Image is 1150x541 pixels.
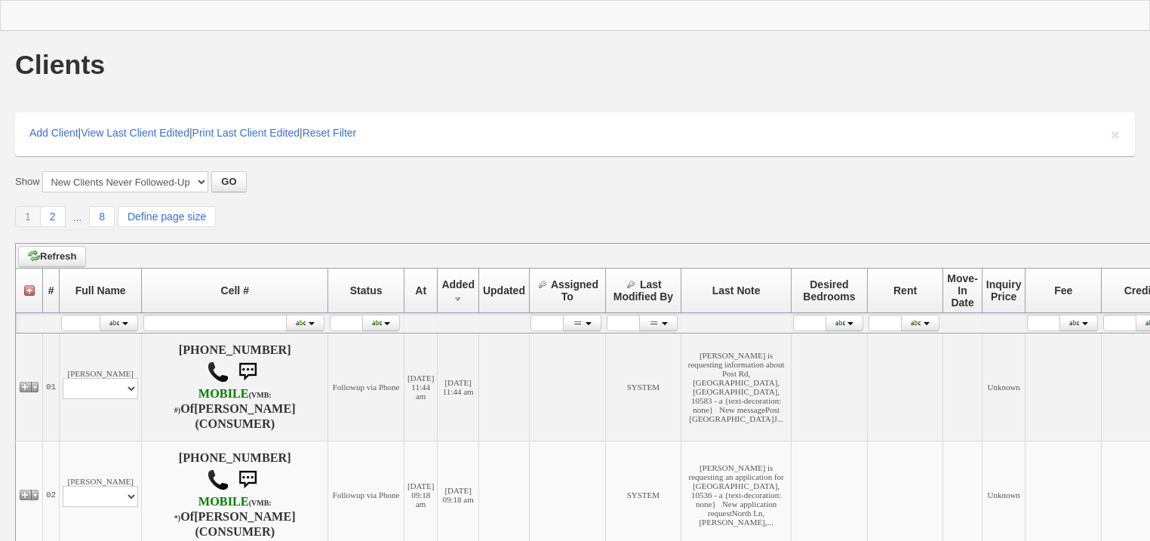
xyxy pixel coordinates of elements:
[207,361,229,383] img: call.png
[118,206,216,227] a: Define page size
[947,272,977,309] span: Move-In Date
[75,284,126,297] span: Full Name
[986,278,1022,303] span: Inquiry Price
[29,127,78,139] a: Add Client
[15,112,1135,156] div: | | |
[982,334,1025,441] td: Unknown
[192,127,300,139] a: Print Last Client Edited
[232,465,263,495] img: sms.png
[441,278,475,290] span: Added
[613,278,673,303] span: Last Modified By
[438,334,479,441] td: [DATE] 11:44 am
[198,387,249,401] font: MOBILE
[194,402,296,416] b: [PERSON_NAME]
[60,334,142,441] td: [PERSON_NAME]
[415,284,426,297] span: At
[681,334,792,441] td: [PERSON_NAME] is requesting information about Post Rd, [GEOGRAPHIC_DATA], [GEOGRAPHIC_DATA], 1058...
[81,127,189,139] a: View Last Client Edited
[15,51,105,78] h1: Clients
[174,387,272,416] b: T-Mobile USA, Inc.
[221,284,249,297] span: Cell #
[605,334,681,441] td: SYSTEM
[551,278,598,303] span: Assigned To
[18,246,86,267] a: Refresh
[207,469,229,491] img: call.png
[1054,284,1072,297] span: Fee
[803,278,855,303] span: Desired Bedrooms
[232,357,263,387] img: sms.png
[174,495,272,524] b: Verizon Wireless
[893,284,917,297] span: Rent
[712,284,761,297] span: Last Note
[211,171,246,192] button: GO
[43,269,60,313] th: #
[350,284,383,297] span: Status
[198,495,249,509] font: MOBILE
[194,510,296,524] b: [PERSON_NAME]
[89,206,115,227] a: 8
[66,207,90,227] a: ...
[145,451,324,539] h4: [PHONE_NUMBER] Of (CONSUMER)
[303,127,357,139] a: Reset Filter
[145,343,324,431] h4: [PHONE_NUMBER] Of (CONSUMER)
[404,334,437,441] td: [DATE] 11:44 am
[15,175,40,189] label: Show
[41,206,66,227] a: 2
[43,334,60,441] td: 01
[483,284,525,297] span: Updated
[15,206,41,227] a: 1
[328,334,404,441] td: Followup via Phone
